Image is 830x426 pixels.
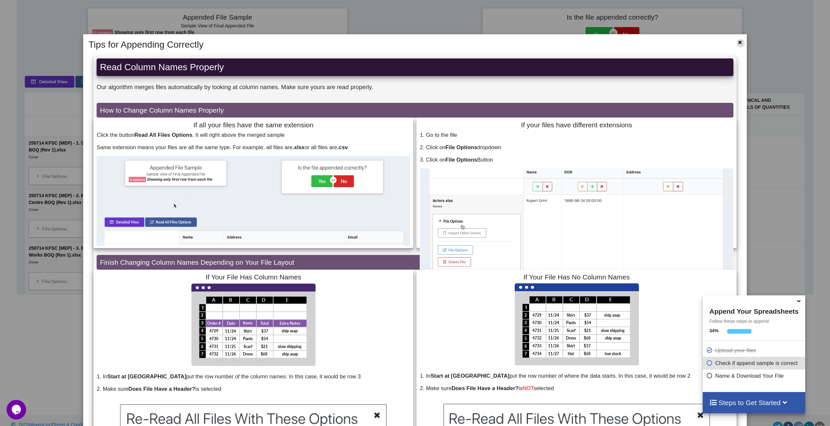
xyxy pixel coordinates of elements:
[703,318,805,324] p: Follow these steps to append
[97,83,733,91] p: Our algorithm merges files automatically by looking at column names. Make sure yours are read pro...
[446,157,477,163] b: File Options
[431,373,509,379] b: Start at [GEOGRAPHIC_DATA]
[292,144,305,150] b: .xlsx
[420,372,733,380] p: 1. In put the row number of where the data starts. In this case, it would be row 2
[7,400,27,419] iframe: chat widget
[107,373,186,380] b: Start at [GEOGRAPHIC_DATA]
[420,273,733,281] h4: If Your File Has No Column Names
[446,144,477,150] b: File Options
[709,328,718,333] b: 34 %
[97,156,410,246] img: ReadAllOptionsButton.gif
[134,132,192,138] b: Read All Files Options
[420,385,733,392] p: 2. Make sure is selected
[191,283,316,366] img: FileWithColNames.png
[523,385,534,391] span: NOT
[452,385,519,391] b: Does File Have a Header?
[128,386,195,392] b: Does File Have a Header?
[514,283,639,365] img: FileWithNOColNames.png
[97,273,410,281] h4: If Your File Has Column Names
[97,385,410,393] p: 2. Make sure is selected
[420,168,733,310] img: IndividualFilesDemo.gif
[709,399,798,407] h4: Steps to Get Started
[337,144,348,150] b: .csv
[85,39,689,50] h2: Tips for Appending Correctly
[100,106,730,114] h4: How to Change Column Names Properly
[100,62,730,73] h2: Read Column Names Properly
[420,121,733,129] h4: If your files have different extensions
[706,359,803,367] p: Check if append sample is correct
[97,121,410,129] h4: If all your files have the same extension
[420,156,733,164] p: 3. Click on Button
[97,144,410,151] p: Same extension means your files are all the same type. For example, all files are or all files are
[420,131,733,139] p: 1. Go to the file
[100,258,730,266] h4: Finish Changing Column Names Depending on Your File Layout
[706,372,803,380] p: Name & Download Your File
[97,373,410,381] p: 1. In put the row number of the column names. In this case, it would be row 3
[706,346,803,355] p: Upload your files
[97,131,410,139] p: Click the button . It will right above the merged sample
[703,306,805,315] h4: Append Your Spreadsheets
[420,144,733,151] p: 2. Click on dropdown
